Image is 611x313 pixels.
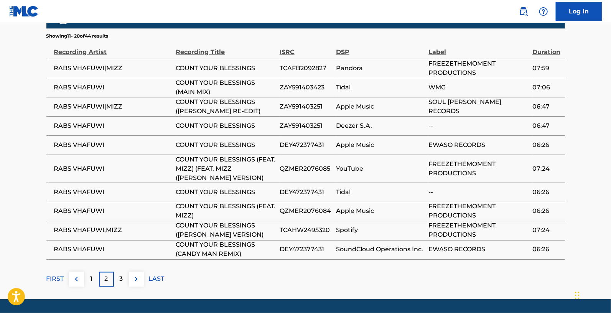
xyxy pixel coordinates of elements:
img: help [539,7,548,16]
span: EWASO RECORDS [428,245,528,254]
span: Apple Music [336,140,425,150]
span: ZAY591403423 [280,83,332,92]
span: Spotify [336,226,425,235]
p: 2 [105,275,108,284]
span: RABS VHAFUWI|MIZZ [54,102,172,111]
span: COUNT YOUR BLESSINGS [176,121,276,130]
span: FREEZETHEMOMENT PRODUCTIONS [428,202,528,221]
div: DSP [336,40,425,57]
span: WMG [428,83,528,92]
span: 06:47 [532,121,561,130]
div: Drag [575,284,580,307]
span: COUNT YOUR BLESSINGS (CANDY MAN REMIX) [176,241,276,259]
span: Tidal [336,188,425,197]
p: 3 [120,275,123,284]
span: Apple Music [336,102,425,111]
span: TCAFB2092827 [280,64,332,73]
span: DEY472377431 [280,188,332,197]
span: -- [428,188,528,197]
span: QZMER2076085 [280,164,332,173]
span: Pandora [336,64,425,73]
span: COUNT YOUR BLESSINGS [176,64,276,73]
div: Label [428,40,528,57]
span: RABS VHAFUWI [54,207,172,216]
span: 06:26 [532,207,561,216]
span: 07:24 [532,226,561,235]
span: RABS VHAFUWI [54,83,172,92]
span: COUNT YOUR BLESSINGS ([PERSON_NAME] RE-EDIT) [176,97,276,116]
span: COUNT YOUR BLESSINGS (FEAT. MIZZ) (FEAT. MIZZ ([PERSON_NAME] VERSION) [176,155,276,183]
div: ISRC [280,40,332,57]
span: ZAY591403251 [280,121,332,130]
div: Duration [532,40,561,57]
span: Deezer S.A. [336,121,425,130]
a: Log In [556,2,602,21]
span: EWASO RECORDS [428,140,528,150]
span: RABS VHAFUWI [54,140,172,150]
span: -- [428,121,528,130]
span: 07:24 [532,164,561,173]
span: DEY472377431 [280,140,332,150]
iframe: Chat Widget [573,276,611,313]
span: RABS VHAFUWI [54,121,172,130]
span: COUNT YOUR BLESSINGS ([PERSON_NAME] VERSION) [176,221,276,240]
span: COUNT YOUR BLESSINGS [176,188,276,197]
span: FREEZETHEMOMENT PRODUCTIONS [428,221,528,240]
div: Help [536,4,551,19]
span: RABS VHAFUWI [54,164,172,173]
span: Apple Music [336,207,425,216]
span: 06:26 [532,245,561,254]
p: Showing 11 - 20 of 44 results [46,33,109,40]
span: RABS VHAFUWI [54,245,172,254]
span: FREEZETHEMOMENT PRODUCTIONS [428,59,528,77]
span: Tidal [336,83,425,92]
span: SoundCloud Operations Inc. [336,245,425,254]
span: 06:26 [532,188,561,197]
span: ZAY591403251 [280,102,332,111]
img: left [72,275,81,284]
div: Recording Artist [54,40,172,57]
img: MLC Logo [9,6,39,17]
span: RABS VHAFUWI,MIZZ [54,226,172,235]
span: DEY472377431 [280,245,332,254]
span: 06:47 [532,102,561,111]
p: LAST [149,275,165,284]
span: COUNT YOUR BLESSINGS [176,140,276,150]
a: Public Search [516,4,531,19]
span: 07:59 [532,64,561,73]
img: search [519,7,528,16]
span: 06:26 [532,140,561,150]
span: YouTube [336,164,425,173]
span: COUNT YOUR BLESSINGS (FEAT. MIZZ) [176,202,276,221]
img: right [132,275,141,284]
span: FREEZETHEMOMENT PRODUCTIONS [428,160,528,178]
div: Recording Title [176,40,276,57]
span: TCAHW2495320 [280,226,332,235]
span: RABS VHAFUWI [54,188,172,197]
span: COUNT YOUR BLESSINGS (MAIN MIX) [176,78,276,97]
span: SOUL [PERSON_NAME] RECORDS [428,97,528,116]
p: 1 [90,275,92,284]
span: 07:06 [532,83,561,92]
p: FIRST [46,275,64,284]
span: QZMER2076084 [280,207,332,216]
span: RABS VHAFUWI|MIZZ [54,64,172,73]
